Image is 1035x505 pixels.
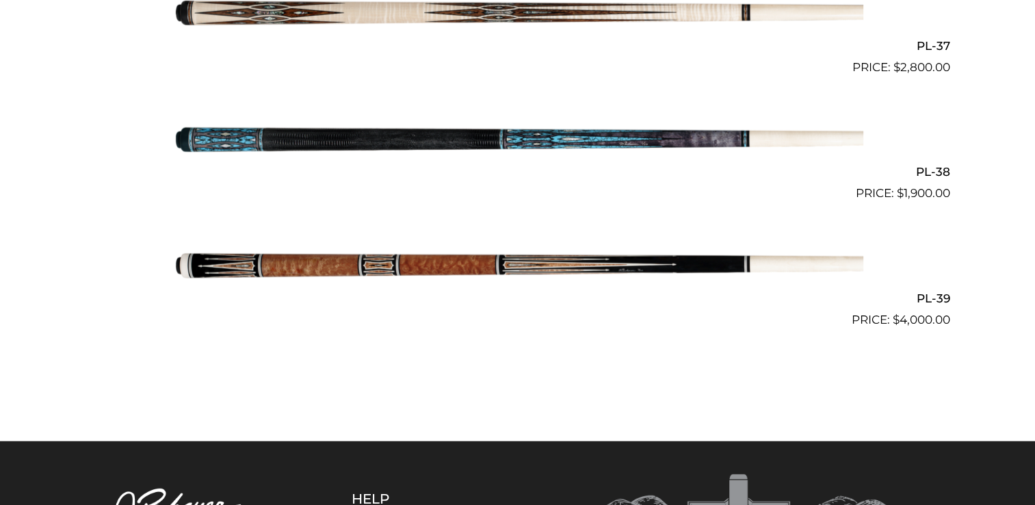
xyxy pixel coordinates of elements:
span: $ [893,313,900,326]
a: PL-39 $4,000.00 [86,208,950,328]
a: PL-38 $1,900.00 [86,82,950,203]
img: PL-38 [172,82,863,197]
h2: PL-38 [86,159,950,185]
h2: PL-37 [86,33,950,58]
bdi: 2,800.00 [893,60,950,74]
h2: PL-39 [86,285,950,311]
img: PL-39 [172,208,863,323]
bdi: 1,900.00 [897,186,950,200]
span: $ [897,186,904,200]
span: $ [893,60,900,74]
bdi: 4,000.00 [893,313,950,326]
